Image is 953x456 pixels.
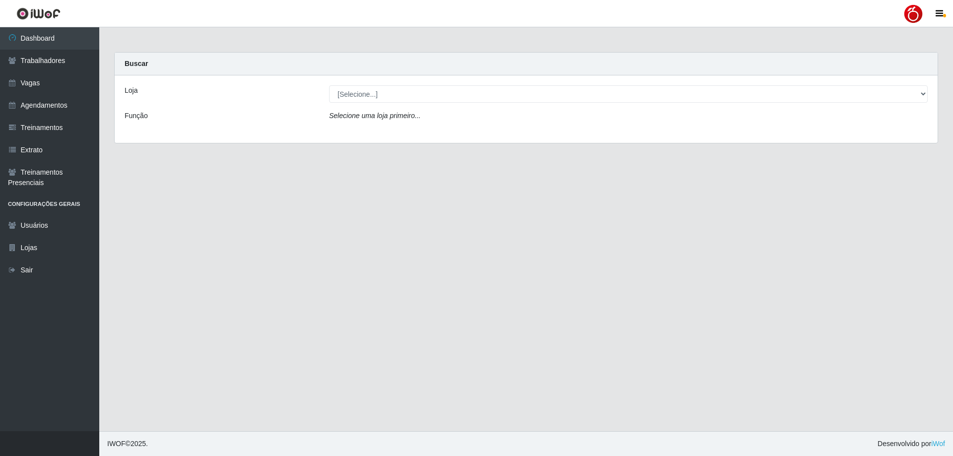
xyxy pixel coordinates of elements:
[107,439,148,449] span: © 2025 .
[16,7,61,20] img: CoreUI Logo
[329,112,420,120] i: Selecione uma loja primeiro...
[125,111,148,121] label: Função
[125,60,148,67] strong: Buscar
[878,439,945,449] span: Desenvolvido por
[931,440,945,448] a: iWof
[125,85,137,96] label: Loja
[107,440,126,448] span: IWOF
